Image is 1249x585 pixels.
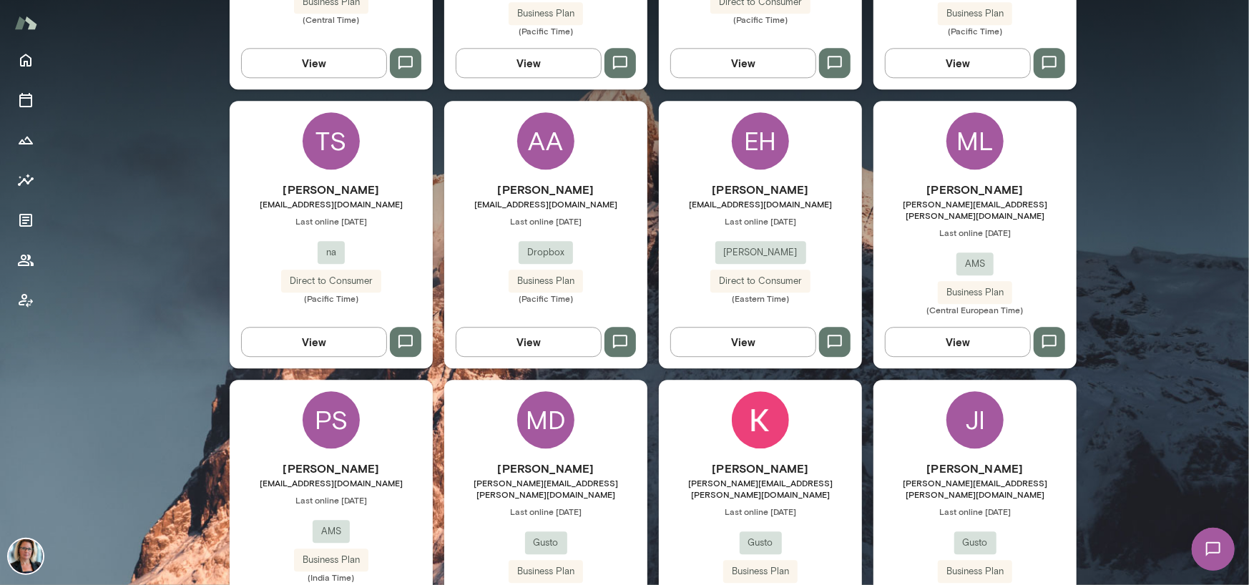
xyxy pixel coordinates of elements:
span: (Pacific Time) [873,25,1077,36]
span: (Eastern Time) [659,292,862,304]
span: Business Plan [938,285,1012,300]
div: MD [517,391,574,448]
button: View [885,327,1031,357]
button: View [241,327,387,357]
span: Business Plan [294,553,368,567]
div: PS [303,391,360,448]
span: (Central Time) [230,14,433,25]
span: (Pacific Time) [659,14,862,25]
span: Last online [DATE] [444,506,647,517]
span: Last online [DATE] [659,506,862,517]
span: (Pacific Time) [444,25,647,36]
span: Business Plan [723,564,798,579]
span: AMS [313,524,350,539]
div: AA [517,112,574,169]
h6: [PERSON_NAME] [659,460,862,477]
div: TS [303,112,360,169]
button: View [885,48,1031,78]
button: Growth Plan [11,126,40,154]
span: Business Plan [938,564,1012,579]
div: EH [732,112,789,169]
button: View [456,48,602,78]
button: Insights [11,166,40,195]
h6: [PERSON_NAME] [873,460,1077,477]
span: [EMAIL_ADDRESS][DOMAIN_NAME] [230,477,433,488]
span: Gusto [740,536,782,550]
span: [EMAIL_ADDRESS][DOMAIN_NAME] [230,198,433,210]
span: Last online [DATE] [659,215,862,227]
span: [PERSON_NAME][EMAIL_ADDRESS][PERSON_NAME][DOMAIN_NAME] [873,198,1077,221]
button: View [670,327,816,357]
span: Dropbox [519,245,573,260]
h6: [PERSON_NAME] [444,181,647,198]
button: View [456,327,602,357]
span: [PERSON_NAME][EMAIL_ADDRESS][PERSON_NAME][DOMAIN_NAME] [444,477,647,500]
span: Last online [DATE] [873,506,1077,517]
span: [EMAIL_ADDRESS][DOMAIN_NAME] [444,198,647,210]
span: [PERSON_NAME] [715,245,806,260]
span: Last online [DATE] [444,215,647,227]
h6: [PERSON_NAME] [230,460,433,477]
button: View [670,48,816,78]
h6: [PERSON_NAME] [444,460,647,477]
span: Business Plan [509,6,583,21]
span: Business Plan [509,564,583,579]
img: Jennifer Alvarez [9,539,43,574]
button: View [241,48,387,78]
span: Direct to Consumer [710,274,810,288]
span: (Pacific Time) [230,292,433,304]
h6: [PERSON_NAME] [230,181,433,198]
button: Client app [11,286,40,315]
span: (Central European Time) [873,304,1077,315]
span: [PERSON_NAME][EMAIL_ADDRESS][PERSON_NAME][DOMAIN_NAME] [659,477,862,500]
span: [PERSON_NAME][EMAIL_ADDRESS][PERSON_NAME][DOMAIN_NAME] [873,477,1077,500]
span: Last online [DATE] [873,227,1077,238]
img: Mento [14,9,37,36]
span: na [318,245,345,260]
span: [EMAIL_ADDRESS][DOMAIN_NAME] [659,198,862,210]
span: Direct to Consumer [281,274,381,288]
button: Members [11,246,40,275]
span: Business Plan [509,274,583,288]
button: Documents [11,206,40,235]
div: JI [946,391,1004,448]
h6: [PERSON_NAME] [659,181,862,198]
span: Last online [DATE] [230,494,433,506]
h6: [PERSON_NAME] [873,181,1077,198]
span: AMS [956,257,994,271]
span: Last online [DATE] [230,215,433,227]
span: Gusto [525,536,567,550]
button: Home [11,46,40,74]
span: (India Time) [230,571,433,583]
span: (Pacific Time) [444,292,647,304]
img: Karen Fuller [732,391,789,448]
span: Gusto [954,536,996,550]
button: Sessions [11,86,40,114]
span: Business Plan [938,6,1012,21]
div: ML [946,112,1004,169]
